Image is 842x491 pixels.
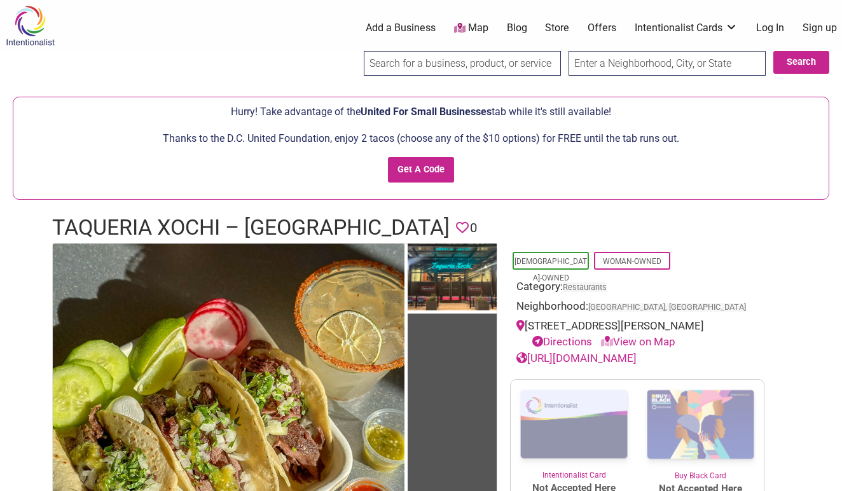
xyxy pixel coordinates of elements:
div: [STREET_ADDRESS][PERSON_NAME] [516,318,758,350]
button: Search [773,51,829,74]
a: [DEMOGRAPHIC_DATA]-Owned [514,257,587,282]
a: Offers [588,21,616,35]
input: Enter a Neighborhood, City, or State [569,51,766,76]
a: Blog [507,21,527,35]
h1: Taqueria Xochi – [GEOGRAPHIC_DATA] [52,212,450,243]
span: 0 [470,218,477,238]
a: Intentionalist Cards [635,21,738,35]
div: Category: [516,279,758,298]
input: Search for a business, product, or service [364,51,561,76]
a: Sign up [803,21,837,35]
a: Log In [756,21,784,35]
span: United For Small Businesses [361,106,492,118]
input: Get A Code [388,157,455,183]
a: Woman-Owned [603,257,661,266]
a: Restaurants [563,282,607,292]
a: View on Map [601,335,675,348]
a: [URL][DOMAIN_NAME] [516,352,637,364]
a: Map [454,21,488,36]
p: Thanks to the D.C. United Foundation, enjoy 2 tacos (choose any of the $10 options) for FREE unti... [20,130,822,147]
div: Neighborhood: [516,298,758,318]
a: Intentionalist Card [511,380,637,481]
img: Intentionalist Card [511,380,637,469]
img: Buy Black Card [637,380,764,470]
p: Hurry! Take advantage of the tab while it's still available! [20,104,822,120]
a: Store [545,21,569,35]
a: Directions [532,335,592,348]
span: [GEOGRAPHIC_DATA], [GEOGRAPHIC_DATA] [588,303,746,312]
a: Buy Black Card [637,380,764,481]
a: Add a Business [366,21,436,35]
